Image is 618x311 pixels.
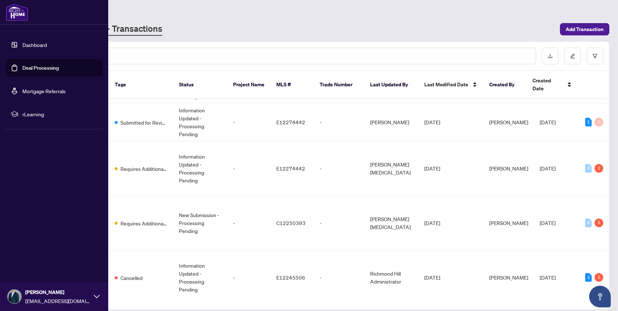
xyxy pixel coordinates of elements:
a: Mortgage Referrals [22,88,66,94]
td: - [227,250,271,305]
span: Created Date [532,77,563,92]
th: Last Modified Date [418,71,483,99]
td: - [314,250,364,305]
a: Dashboard [22,42,47,48]
div: 1 [585,118,592,126]
span: Requires Additional Docs [120,165,167,173]
td: Richmond Hill Administrator [364,250,418,305]
span: download [548,53,553,59]
th: Trade Number [314,71,364,99]
span: filter [592,53,597,59]
span: [DATE] [540,119,556,125]
td: [PERSON_NAME] [364,103,418,141]
div: 2 [595,164,603,173]
span: edit [570,53,575,59]
button: Open asap [589,286,611,307]
span: [DATE] [424,274,440,281]
div: 1 [585,273,592,282]
td: [PERSON_NAME][MEDICAL_DATA] [364,141,418,196]
div: 0 [595,118,603,126]
th: Status [173,71,227,99]
span: [PERSON_NAME] [25,288,90,296]
a: Deal Processing [22,65,59,71]
button: edit [564,48,581,64]
th: Created By [483,71,527,99]
span: [PERSON_NAME] [489,274,528,281]
button: download [542,48,558,64]
span: C12250393 [276,220,306,226]
td: - [314,196,364,250]
span: rLearning [22,110,97,118]
th: Tags [109,71,173,99]
span: E12274442 [276,165,305,172]
td: [PERSON_NAME][MEDICAL_DATA] [364,196,418,250]
span: [DATE] [540,165,556,172]
th: Created Date [527,71,577,99]
span: [DATE] [424,119,440,125]
td: - [314,103,364,141]
span: E12245506 [276,274,305,281]
td: - [314,141,364,196]
div: 0 [585,164,592,173]
span: [DATE] [424,220,440,226]
td: Information Updated - Processing Pending [173,141,227,196]
span: [DATE] [540,274,556,281]
th: Project Name [227,71,271,99]
img: Profile Icon [8,290,21,303]
td: - [227,103,271,141]
span: Last Modified Date [424,81,468,88]
td: - [227,196,271,250]
div: 0 [585,219,592,227]
div: 5 [595,273,603,282]
img: logo [6,4,28,21]
span: [DATE] [540,220,556,226]
td: Information Updated - Processing Pending [173,250,227,305]
span: [DATE] [424,165,440,172]
span: Submitted for Review [120,118,167,126]
span: Add Transaction [566,23,604,35]
button: Add Transaction [560,23,609,35]
td: New Submission - Processing Pending [173,196,227,250]
span: [EMAIL_ADDRESS][DOMAIN_NAME] [25,297,90,305]
span: E12274442 [276,119,305,125]
td: Information Updated - Processing Pending [173,103,227,141]
th: Last Updated By [364,71,418,99]
td: - [227,141,271,196]
span: [PERSON_NAME] [489,220,528,226]
button: filter [587,48,603,64]
span: Requires Additional Docs [120,219,167,227]
th: MLS # [271,71,314,99]
span: [PERSON_NAME] [489,165,528,172]
span: [PERSON_NAME] [489,119,528,125]
div: 5 [595,219,603,227]
span: Cancelled [120,274,143,282]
